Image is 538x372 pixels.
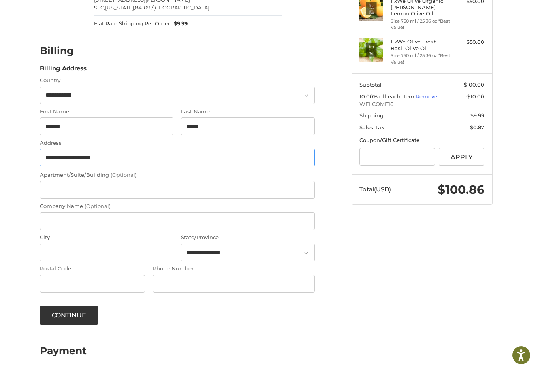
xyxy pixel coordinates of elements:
label: State/Province [181,234,314,242]
small: (Optional) [111,172,137,178]
span: WELCOME10 [359,100,484,108]
span: [GEOGRAPHIC_DATA] [153,4,209,11]
div: Coupon/Gift Certificate [359,136,484,144]
li: Size 750 ml / 25.36 oz *Best Value! [391,18,451,31]
span: [US_STATE], [105,4,135,11]
span: -$10.00 [465,93,484,100]
legend: Billing Address [40,64,87,77]
small: (Optional) [85,203,111,209]
p: We're away right now. Please check back later! [11,12,89,18]
input: Gift Certificate or Coupon Code [359,148,435,166]
button: Open LiveChat chat widget [91,10,100,20]
span: 10.00% off each item [359,93,416,100]
label: City [40,234,173,242]
span: Total (USD) [359,185,391,193]
span: Subtotal [359,81,382,88]
span: SLC, [94,4,105,11]
label: Last Name [181,108,314,116]
span: $100.00 [464,81,484,88]
div: $50.00 [453,38,484,46]
span: $100.86 [438,182,484,197]
span: $9.99 [470,112,484,119]
label: Company Name [40,202,315,210]
span: 84109 / [135,4,153,11]
span: Shipping [359,112,384,119]
h2: Billing [40,45,86,57]
li: Size 750 ml / 25.36 oz *Best Value! [391,52,451,65]
button: Apply [439,148,485,166]
label: Postal Code [40,265,145,273]
label: Phone Number [153,265,315,273]
label: Apartment/Suite/Building [40,171,315,179]
h2: Payment [40,345,87,357]
label: Country [40,77,315,85]
label: First Name [40,108,173,116]
button: Continue [40,306,98,325]
span: $9.99 [170,20,188,28]
a: Remove [416,93,437,100]
span: Flat Rate Shipping Per Order [94,20,170,28]
span: $0.87 [470,124,484,130]
h4: 1 x We Olive Fresh Basil Olive Oil [391,38,451,51]
span: Sales Tax [359,124,384,130]
label: Address [40,139,315,147]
